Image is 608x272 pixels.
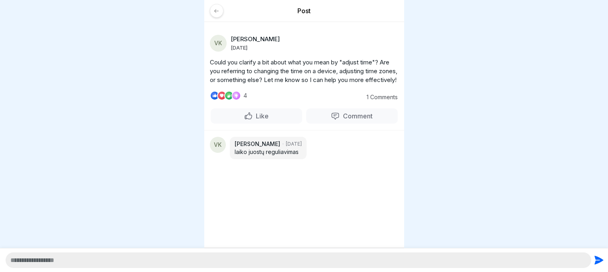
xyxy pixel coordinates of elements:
[354,94,398,100] p: 1 Comments
[253,112,269,120] p: Like
[243,92,247,99] p: 4
[235,140,280,148] p: [PERSON_NAME]
[210,6,399,15] p: Post
[286,140,302,148] p: [DATE]
[231,36,280,43] p: [PERSON_NAME]
[210,58,399,84] p: Could you clarify a bit about what you mean by "adjust time"? Are you referring to changing the t...
[340,112,373,120] p: Comment
[231,44,247,51] p: [DATE]
[235,148,302,156] p: laiko juostų reguliavimas
[210,35,227,52] div: VK
[210,137,226,153] div: VK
